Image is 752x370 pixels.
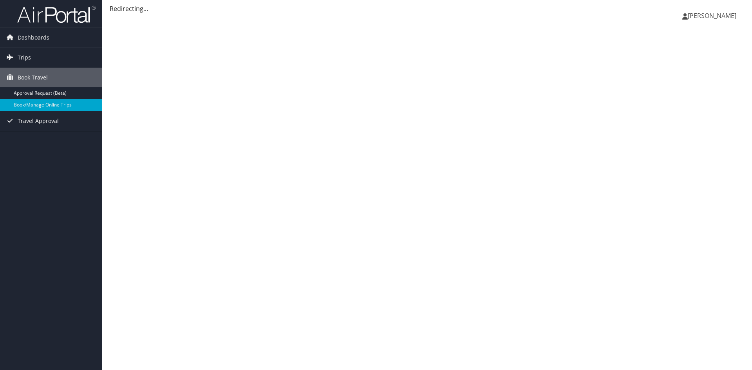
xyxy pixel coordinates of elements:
[18,68,48,87] span: Book Travel
[18,48,31,67] span: Trips
[688,11,736,20] span: [PERSON_NAME]
[18,28,49,47] span: Dashboards
[110,4,744,13] div: Redirecting...
[682,4,744,27] a: [PERSON_NAME]
[18,111,59,131] span: Travel Approval
[17,5,96,23] img: airportal-logo.png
